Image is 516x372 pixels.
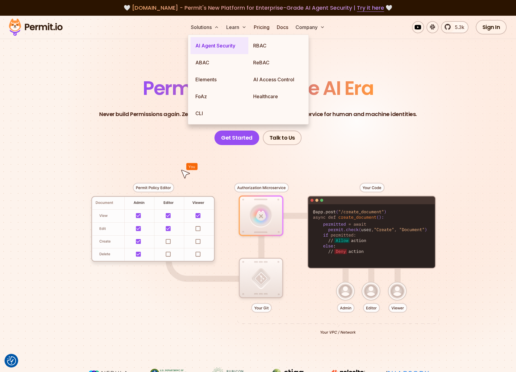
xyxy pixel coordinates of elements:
a: Try it here [357,4,384,12]
a: CLI [191,105,248,122]
span: Permissions for The AI Era [143,75,373,102]
span: 5.3k [451,24,464,31]
button: Consent Preferences [7,356,16,365]
p: Never build Permissions again. Zero-latency fine-grained authorization as a service for human and... [99,110,417,118]
a: Docs [274,21,291,33]
a: 5.3k [441,21,469,33]
a: Sign In [476,20,507,34]
img: Revisit consent button [7,356,16,365]
a: Talk to Us [263,131,302,145]
img: Permit logo [6,17,65,37]
button: Learn [224,21,249,33]
a: AI Access Control [248,71,306,88]
a: Healthcare [248,88,306,105]
a: AI Agent Security [191,37,248,54]
div: 🤍 🤍 [15,4,501,12]
a: RBAC [248,37,306,54]
span: [DOMAIN_NAME] - Permit's New Platform for Enterprise-Grade AI Agent Security | [132,4,384,11]
button: Company [293,21,327,33]
button: Solutions [188,21,221,33]
a: ABAC [191,54,248,71]
a: ReBAC [248,54,306,71]
a: FoAz [191,88,248,105]
a: Get Started [214,131,259,145]
a: Pricing [251,21,272,33]
a: Elements [191,71,248,88]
